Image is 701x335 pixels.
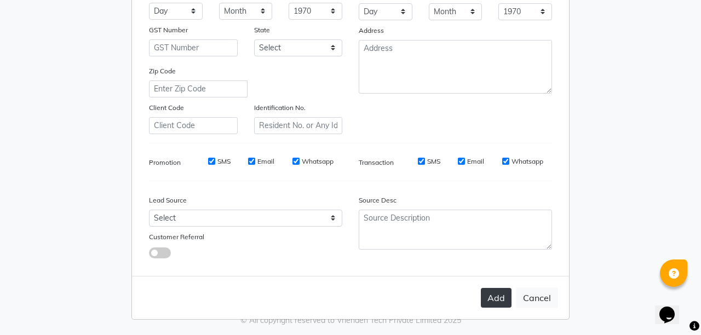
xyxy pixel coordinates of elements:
[359,26,384,36] label: Address
[427,157,440,166] label: SMS
[254,103,306,113] label: Identification No.
[149,232,204,242] label: Customer Referral
[149,25,188,35] label: GST Number
[149,103,184,113] label: Client Code
[302,157,334,166] label: Whatsapp
[359,158,394,168] label: Transaction
[655,291,690,324] iframe: chat widget
[512,157,543,166] label: Whatsapp
[149,158,181,168] label: Promotion
[516,287,558,308] button: Cancel
[254,25,270,35] label: State
[149,80,248,97] input: Enter Zip Code
[149,195,187,205] label: Lead Source
[257,157,274,166] label: Email
[467,157,484,166] label: Email
[481,288,512,308] button: Add
[254,117,343,134] input: Resident No. or Any Id
[149,39,238,56] input: GST Number
[149,66,176,76] label: Zip Code
[359,195,397,205] label: Source Desc
[217,157,231,166] label: SMS
[149,117,238,134] input: Client Code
